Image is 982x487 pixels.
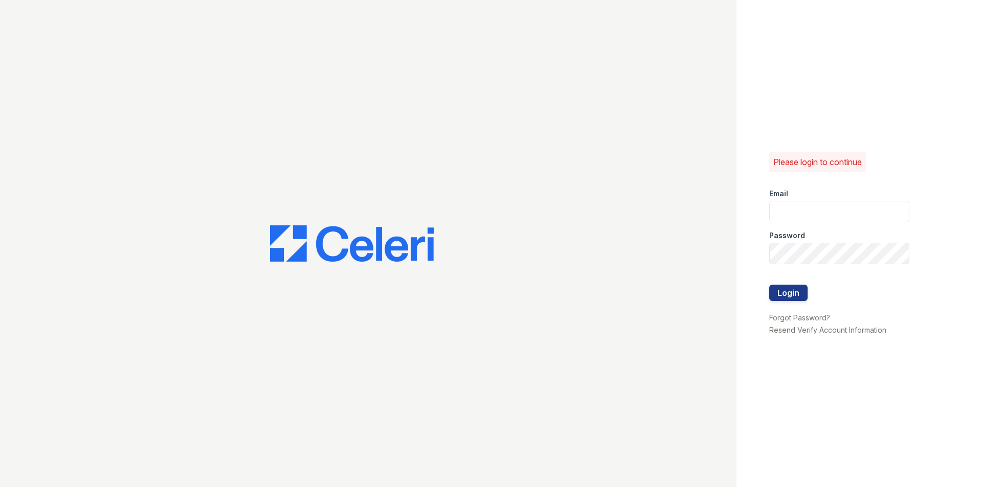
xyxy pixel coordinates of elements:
p: Please login to continue [773,156,862,168]
label: Email [769,189,788,199]
a: Resend Verify Account Information [769,326,886,334]
button: Login [769,285,808,301]
img: CE_Logo_Blue-a8612792a0a2168367f1c8372b55b34899dd931a85d93a1a3d3e32e68fde9ad4.png [270,225,434,262]
a: Forgot Password? [769,313,830,322]
label: Password [769,230,805,241]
